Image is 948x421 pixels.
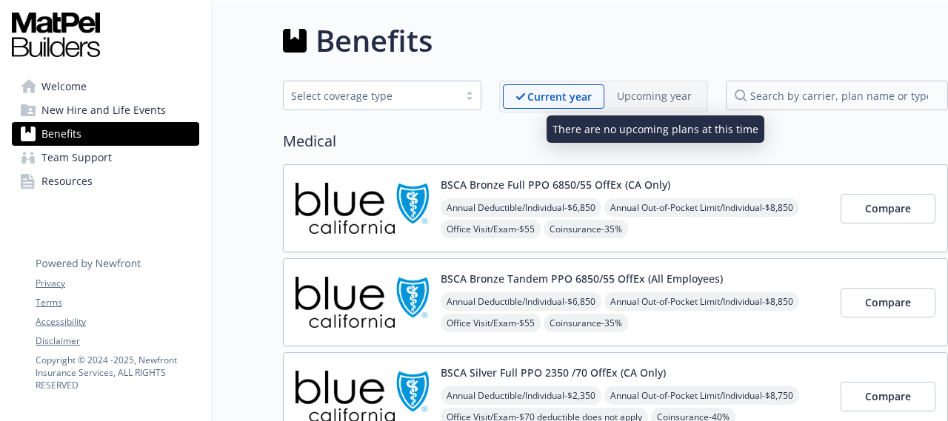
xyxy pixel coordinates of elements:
[604,386,799,405] span: Annual Out-of-Pocket Limit/Individual - $8,750
[296,271,429,334] img: Blue Shield of California carrier logo
[12,146,199,169] a: Team Support
[41,75,87,98] span: Welcome
[865,201,911,215] span: Compare
[544,220,628,238] span: Coinsurance - 35%
[316,18,433,63] h1: Benefits
[41,122,81,146] span: Benefits
[841,194,935,223] button: Compare
[12,75,199,98] a: Welcome
[841,382,935,411] button: Compare
[865,389,911,403] span: Compare
[441,314,541,332] span: Office Visit/Exam - $55
[441,365,666,380] button: BSCA Silver Full PPO 2350 /70 OffEx (CA Only)
[283,130,948,152] h2: Medical
[41,146,112,169] span: Team Support
[544,314,628,332] span: Coinsurance - 35%
[441,292,601,311] span: Annual Deductible/Individual - $6,850
[726,81,948,110] input: search by carrier, plan name or type
[36,354,198,391] p: Copyright © 2024 - 2025 , Newfront Insurance Services, ALL RIGHTS RESERVED
[36,334,198,348] a: Disclaimer
[36,315,198,329] a: Accessibility
[41,98,166,122] span: New Hire and Life Events
[441,220,541,238] span: Office Visit/Exam - $55
[291,88,451,104] div: Select coverage type
[527,89,592,104] p: Current year
[441,177,670,192] button: BSCA Bronze Full PPO 6850/55 OffEx (CA Only)
[865,295,911,309] span: Compare
[12,169,199,193] a: Resources
[604,198,799,217] span: Annual Out-of-Pocket Limit/Individual - $8,850
[441,271,723,286] button: BSCA Bronze Tandem PPO 6850/55 OffEx (All Employees)
[617,88,692,104] p: Upcoming year
[604,84,704,109] span: Upcoming year
[41,169,93,193] span: Resources
[12,98,199,122] a: New Hire and Life Events
[441,386,601,405] span: Annual Deductible/Individual - $2,350
[441,198,601,217] span: Annual Deductible/Individual - $6,850
[841,288,935,317] button: Compare
[296,177,429,240] img: Blue Shield of California carrier logo
[36,296,198,309] a: Terms
[36,277,198,290] a: Privacy
[604,292,799,311] span: Annual Out-of-Pocket Limit/Individual - $8,850
[12,122,199,146] a: Benefits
